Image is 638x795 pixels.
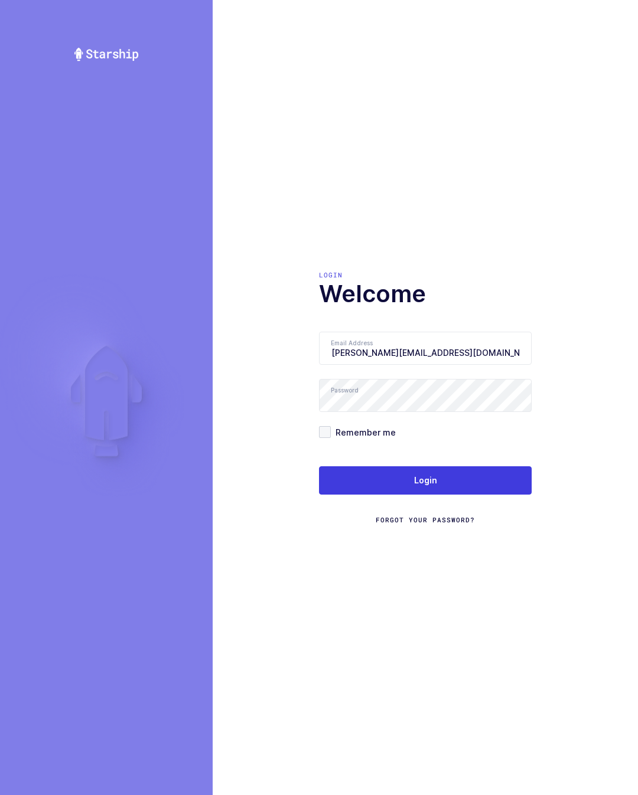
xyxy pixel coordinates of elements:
input: Password [319,379,532,412]
h1: Welcome [319,280,532,308]
input: Email Address [319,332,532,365]
a: Forgot Your Password? [376,515,475,525]
span: Login [414,475,437,486]
span: Remember me [331,427,396,438]
img: Starship [73,47,139,61]
button: Login [319,466,532,495]
div: Login [319,270,532,280]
